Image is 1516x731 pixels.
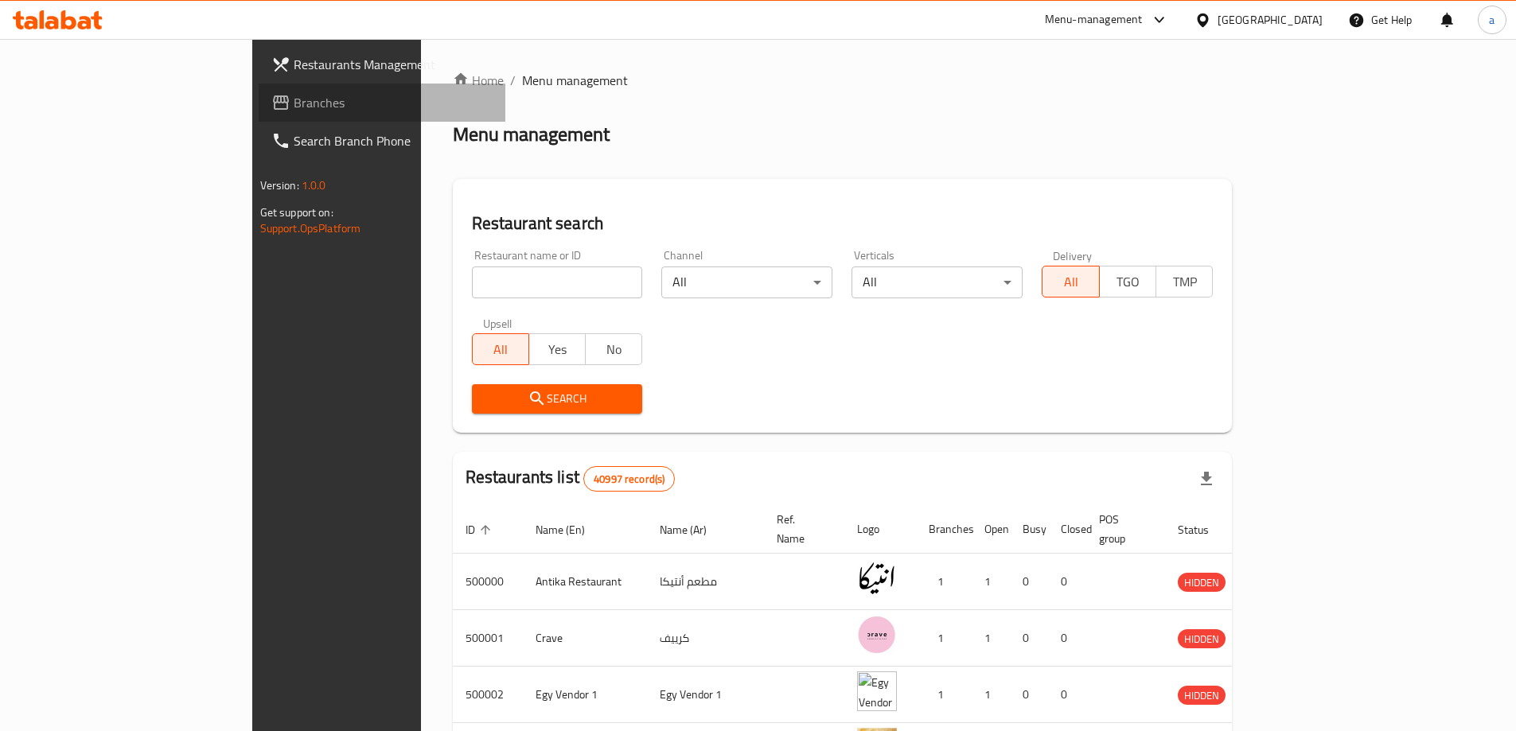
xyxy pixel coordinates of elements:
[916,554,972,610] td: 1
[1156,266,1213,297] button: TMP
[585,333,642,365] button: No
[472,266,643,298] input: Search for restaurant name or ID..
[472,384,643,414] button: Search
[1178,630,1226,648] span: HIDDEN
[1010,505,1048,554] th: Busy
[453,71,1233,90] nav: breadcrumb
[260,218,361,239] a: Support.OpsPlatform
[857,615,897,655] img: Crave
[523,554,647,610] td: Antika Restaurant
[510,71,516,90] li: /
[259,84,505,122] a: Branches
[1099,510,1146,548] span: POS group
[466,520,496,539] span: ID
[1163,270,1206,294] span: TMP
[857,671,897,711] img: Egy Vendor 1
[1048,554,1086,610] td: 0
[466,465,676,492] h2: Restaurants list
[647,554,764,610] td: مطعم أنتيكا
[583,466,675,492] div: Total records count
[1049,270,1093,294] span: All
[1178,686,1226,705] div: HIDDEN
[522,71,628,90] span: Menu management
[1178,520,1230,539] span: Status
[1053,250,1093,261] label: Delivery
[479,338,523,361] span: All
[1010,610,1048,667] td: 0
[1218,11,1323,29] div: [GEOGRAPHIC_DATA]
[294,55,493,74] span: Restaurants Management
[1048,505,1086,554] th: Closed
[972,505,1010,554] th: Open
[916,505,972,554] th: Branches
[1010,667,1048,723] td: 0
[523,667,647,723] td: Egy Vendor 1
[294,93,493,112] span: Branches
[972,610,1010,667] td: 1
[647,610,764,667] td: كرييف
[972,667,1010,723] td: 1
[536,338,579,361] span: Yes
[660,520,727,539] span: Name (Ar)
[260,202,333,223] span: Get support on:
[1106,270,1150,294] span: TGO
[1042,266,1099,297] button: All
[302,175,326,196] span: 1.0.0
[1187,460,1226,498] div: Export file
[260,175,299,196] span: Version:
[1178,574,1226,592] span: HIDDEN
[294,131,493,150] span: Search Branch Phone
[592,338,636,361] span: No
[916,610,972,667] td: 1
[1178,686,1226,705] span: HIDDEN
[1048,667,1086,723] td: 0
[972,554,1010,610] td: 1
[472,212,1214,235] h2: Restaurant search
[1178,573,1226,592] div: HIDDEN
[1048,610,1086,667] td: 0
[528,333,586,365] button: Yes
[453,122,610,147] h2: Menu management
[777,510,825,548] span: Ref. Name
[1010,554,1048,610] td: 0
[259,45,505,84] a: Restaurants Management
[472,333,529,365] button: All
[1099,266,1156,297] button: TGO
[852,266,1023,298] div: All
[485,389,630,409] span: Search
[1045,10,1143,29] div: Menu-management
[857,558,897,598] img: Antika Restaurant
[1489,11,1495,29] span: a
[523,610,647,667] td: Crave
[584,472,674,487] span: 40997 record(s)
[916,667,972,723] td: 1
[536,520,606,539] span: Name (En)
[259,122,505,160] a: Search Branch Phone
[483,317,512,329] label: Upsell
[844,505,916,554] th: Logo
[647,667,764,723] td: Egy Vendor 1
[661,266,832,298] div: All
